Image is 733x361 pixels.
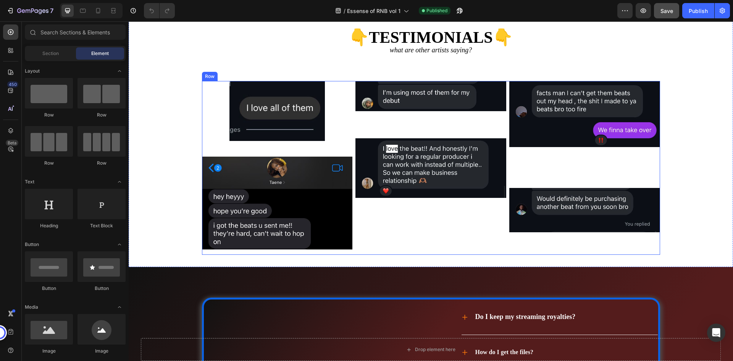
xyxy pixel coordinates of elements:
div: 450 [7,81,18,87]
div: Button [77,285,126,292]
div: Image [25,348,73,355]
button: Save [654,3,679,18]
div: Publish [689,7,708,15]
i: what are other artists saying? [261,25,343,32]
div: Row [77,160,126,167]
span: Published [426,7,447,14]
strong: 👇TESTIMONIALS👇 [220,7,384,25]
button: 7 [3,3,57,18]
img: gempages_579198887303053921-e7d0ba03-abcb-4797-9737-c002e8dd244a.jpg [227,60,378,89]
span: Toggle open [113,176,126,188]
span: Essense of RNB vol 1 [347,7,400,15]
span: Section [42,50,59,57]
p: 7 [50,6,53,15]
span: Save [660,8,673,14]
img: gempages_579198887303053921-7904548a-dc8b-4e10-878d-729857e5a584.jpg [101,60,196,119]
div: Open Intercom Messenger [707,324,725,342]
span: Toggle open [113,301,126,313]
iframe: To enrich screen reader interactions, please activate Accessibility in Grammarly extension settings [129,21,733,361]
span: / [344,7,346,15]
div: Image [77,348,126,355]
span: Button [25,241,39,248]
img: gempages_579198887303053921-373b0214-a2f3-4981-9185-9ae52528d959.jpg [381,60,531,126]
strong: Do I keep my streaming royalties? [347,291,447,299]
div: Row [25,160,73,167]
div: Row [25,112,73,118]
div: Button [25,285,73,292]
img: gempages_579198887303053921-af9358a8-88df-4890-831a-59735d2bbd12.jpg [73,135,224,228]
span: Toggle open [113,65,126,77]
img: gempages_579198887303053921-97741222-e2a3-482e-95e8-bd3498f70335.jpg [381,167,531,211]
span: Toggle open [113,238,126,251]
div: Undo/Redo [144,3,175,18]
div: Row [77,112,126,118]
div: Row [75,52,87,58]
img: gempages_579198887303053921-3be21a55-9e9e-4d9d-9741-759110e662be.jpg [227,117,378,176]
input: Search Sections & Elements [25,24,126,40]
button: Publish [682,3,714,18]
span: Layout [25,68,40,74]
div: Beta [6,140,18,146]
span: Text [25,178,34,185]
div: Heading [25,222,73,229]
div: Text Block [77,222,126,229]
span: Element [91,50,109,57]
span: Media [25,304,38,311]
div: Drop element here [286,325,327,331]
